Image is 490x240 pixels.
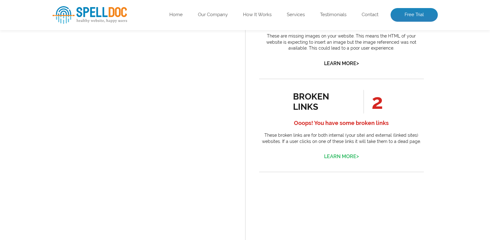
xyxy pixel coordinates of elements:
a: How It Works [243,12,272,18]
p: These are missing images on your website. This means the HTML of your website is expecting to ins... [259,33,424,51]
span: 2 [364,90,383,113]
p: These broken links are for both internal (your site) and external (linked sites) websites. If a u... [259,132,424,144]
h4: Ooops! You have some broken links [259,118,424,128]
a: Home [169,12,183,18]
div: broken links [293,91,349,112]
a: Services [287,12,305,18]
img: SpellDoc [53,6,127,24]
a: Learn More> [324,153,359,159]
a: Our Company [198,12,228,18]
a: Learn More> [324,60,359,66]
span: > [356,152,359,161]
a: Contact [362,12,378,18]
span: > [356,59,359,68]
a: Testimonials [320,12,346,18]
a: Free Trial [391,8,438,22]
